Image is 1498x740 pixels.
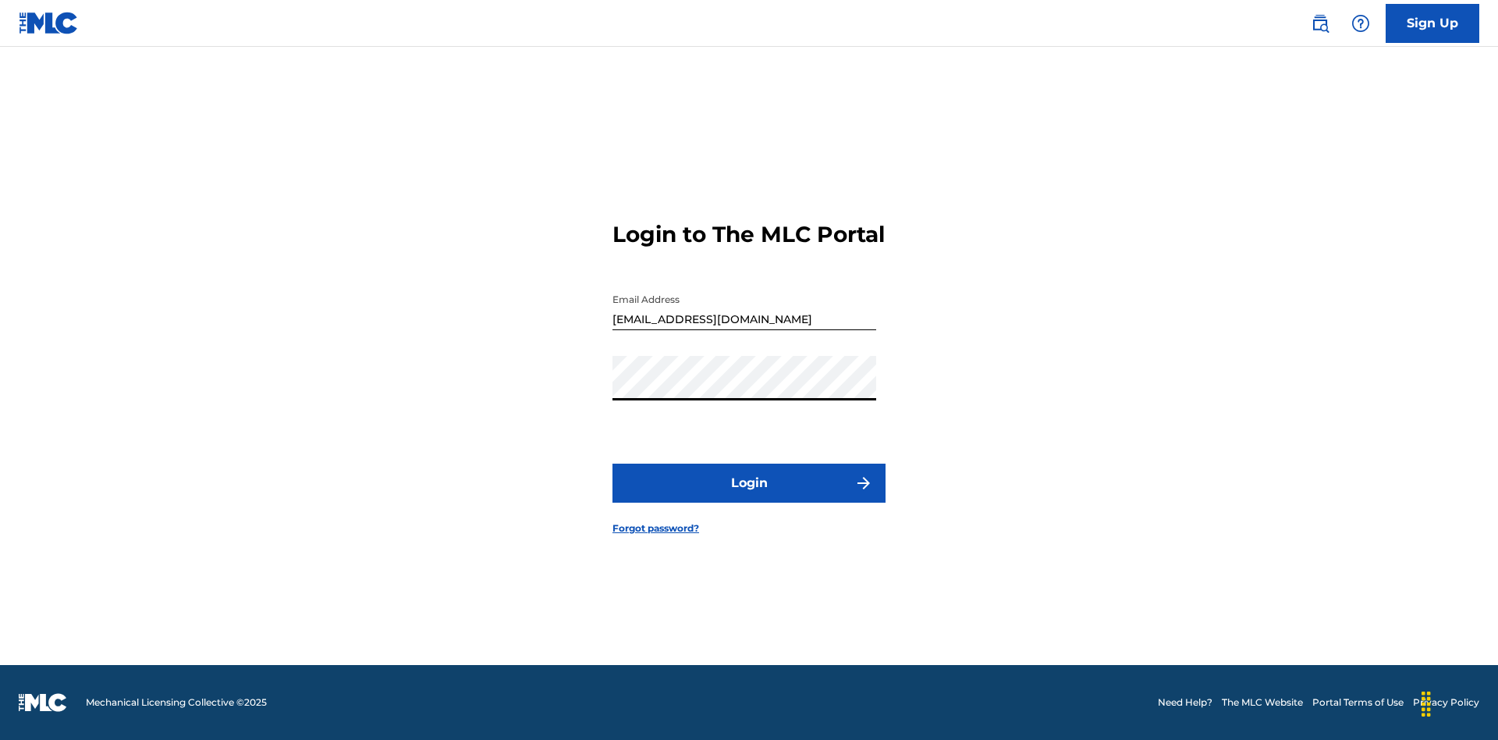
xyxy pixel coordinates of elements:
[1305,8,1336,39] a: Public Search
[19,12,79,34] img: MLC Logo
[854,474,873,493] img: f7272a7cc735f4ea7f67.svg
[612,464,886,503] button: Login
[1386,4,1479,43] a: Sign Up
[1222,696,1303,710] a: The MLC Website
[1414,681,1439,728] div: Drag
[612,521,699,535] a: Forgot password?
[1413,696,1479,710] a: Privacy Policy
[1311,14,1329,33] img: search
[1351,14,1370,33] img: help
[1420,665,1498,740] iframe: Chat Widget
[19,693,67,712] img: logo
[612,221,885,248] h3: Login to The MLC Portal
[1158,696,1212,710] a: Need Help?
[1345,8,1376,39] div: Help
[1312,696,1404,710] a: Portal Terms of Use
[86,696,267,710] span: Mechanical Licensing Collective © 2025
